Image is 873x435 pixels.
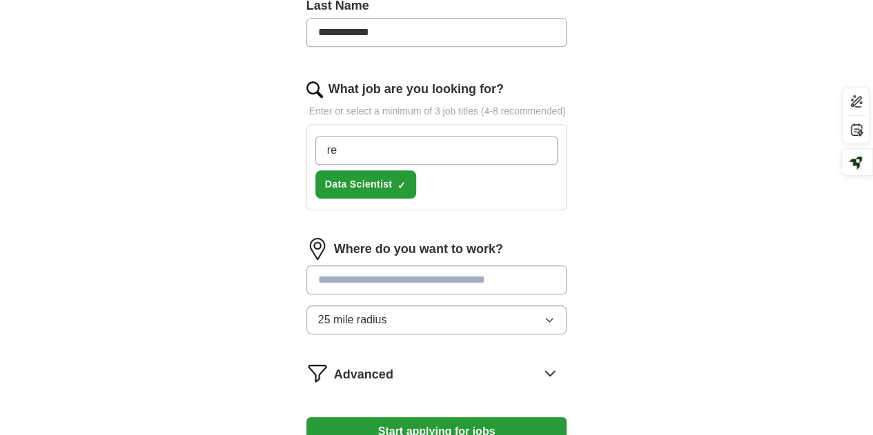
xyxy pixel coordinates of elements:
[306,104,567,119] p: Enter or select a minimum of 3 job titles (4-8 recommended)
[306,238,328,260] img: location.png
[325,177,393,192] span: Data Scientist
[334,365,393,384] span: Advanced
[334,240,503,259] label: Where do you want to work?
[315,136,558,165] input: Type a job title and press enter
[398,180,406,191] span: ✓
[318,312,387,328] span: 25 mile radius
[306,81,323,98] img: search.png
[306,362,328,384] img: filter
[315,170,417,199] button: Data Scientist✓
[328,80,504,99] label: What job are you looking for?
[306,305,567,334] button: 25 mile radius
